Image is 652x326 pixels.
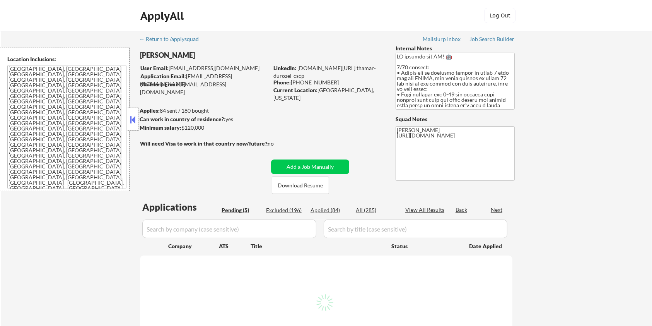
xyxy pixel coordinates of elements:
div: [EMAIL_ADDRESS][DOMAIN_NAME] [140,64,268,72]
div: Job Search Builder [469,36,515,42]
a: Mailslurp Inbox [423,36,461,44]
div: [EMAIL_ADDRESS][DOMAIN_NAME] [140,72,268,88]
div: Location Inclusions: [7,55,126,63]
div: $120,000 [140,124,268,132]
strong: LinkedIn: [273,65,296,71]
div: Status [391,239,458,253]
a: [DOMAIN_NAME][URL] thamar-durozel-cscp [273,65,376,79]
div: [EMAIL_ADDRESS][DOMAIN_NAME] [140,81,268,96]
div: Applications [142,202,219,212]
div: ATS [219,242,251,250]
div: [GEOGRAPHIC_DATA], [US_STATE] [273,86,383,101]
div: All (285) [356,206,394,214]
strong: Current Location: [273,87,317,93]
button: Add a Job Manually [271,160,349,174]
strong: Mailslurp Email: [140,81,180,88]
div: Company [168,242,219,250]
div: Excluded (196) [266,206,305,214]
strong: Application Email: [140,73,186,79]
strong: Will need Visa to work in that country now/future?: [140,140,269,147]
strong: User Email: [140,65,169,71]
div: [PERSON_NAME] [140,50,299,60]
div: yes [140,115,266,123]
div: Date Applied [469,242,503,250]
input: Search by company (case sensitive) [142,220,316,238]
a: ← Return to /applysquad [139,36,206,44]
div: no [268,140,290,148]
input: Search by title (case sensitive) [324,220,507,238]
div: ApplyAll [140,9,186,22]
div: [PHONE_NUMBER] [273,79,383,86]
div: View All Results [405,206,447,214]
button: Download Resume [272,177,329,194]
div: Squad Notes [396,115,515,123]
div: Mailslurp Inbox [423,36,461,42]
div: ← Return to /applysquad [139,36,206,42]
div: Pending (5) [222,206,260,214]
div: Internal Notes [396,45,515,52]
strong: Minimum salary: [140,124,181,131]
div: 84 sent / 180 bought [140,107,268,115]
strong: Phone: [273,79,291,86]
strong: Applies: [140,107,160,114]
div: Back [456,206,468,214]
a: Job Search Builder [469,36,515,44]
div: Applied (84) [311,206,349,214]
strong: Can work in country of residence?: [140,116,225,122]
div: Next [491,206,503,214]
div: Title [251,242,384,250]
button: Log Out [485,8,515,23]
